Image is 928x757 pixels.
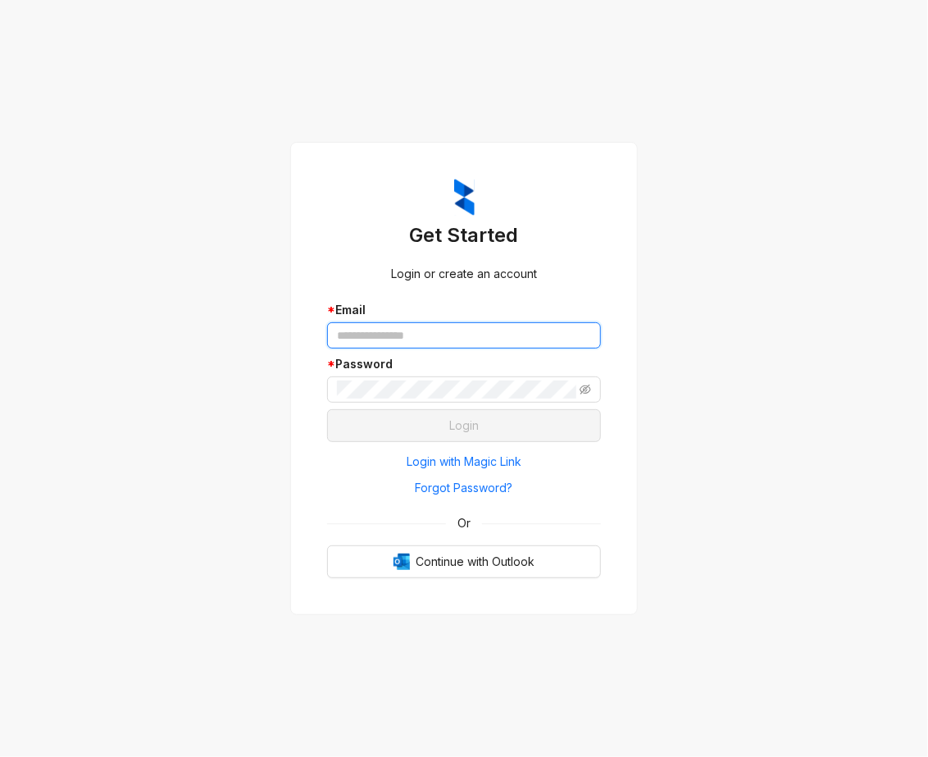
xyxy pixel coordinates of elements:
img: Outlook [393,554,410,570]
span: Or [446,514,482,532]
span: Continue with Outlook [416,553,535,571]
span: eye-invisible [580,384,591,395]
button: Login [327,409,601,442]
div: Email [327,301,601,319]
div: Login or create an account [327,265,601,283]
button: Login with Magic Link [327,449,601,475]
span: Forgot Password? [416,479,513,497]
h3: Get Started [327,222,601,249]
img: ZumaIcon [454,179,475,217]
div: Password [327,355,601,373]
button: OutlookContinue with Outlook [327,545,601,578]
button: Forgot Password? [327,475,601,501]
span: Login with Magic Link [407,453,521,471]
